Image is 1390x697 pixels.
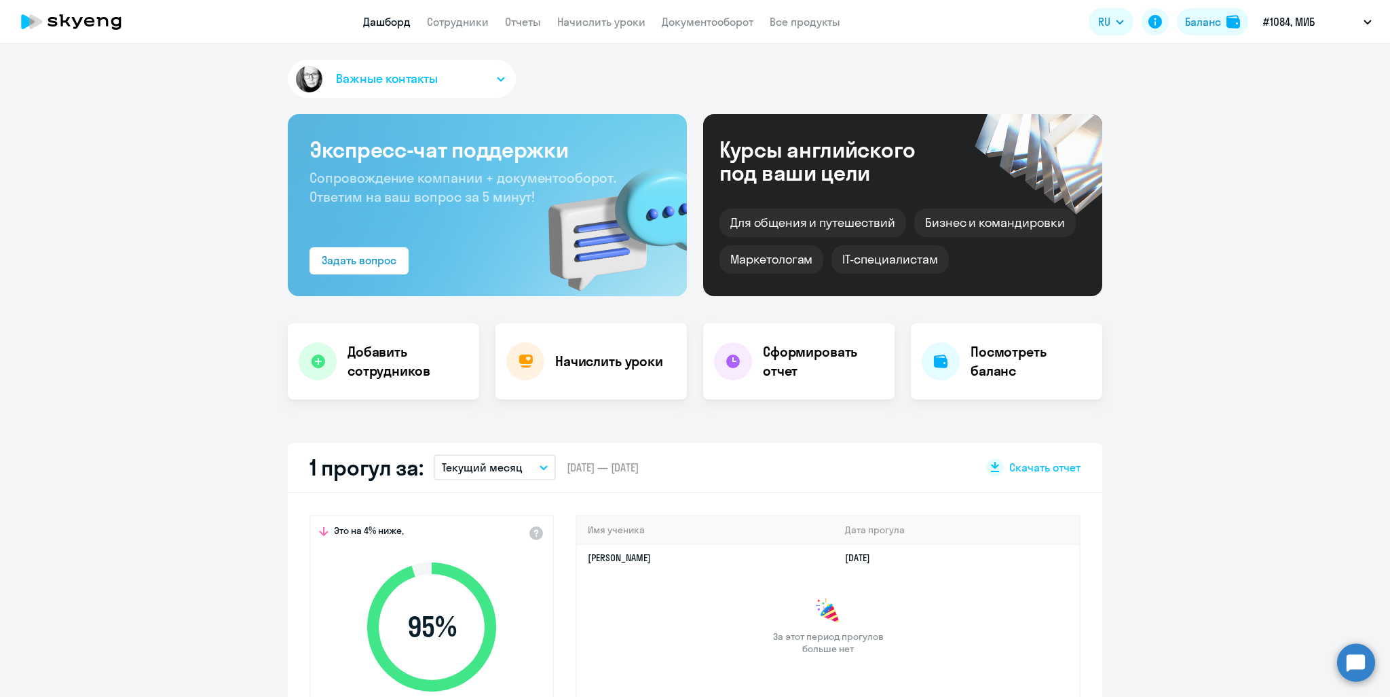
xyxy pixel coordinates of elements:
[771,630,885,655] span: За этот период прогулов больше нет
[309,169,616,205] span: Сопровождение компании + документооборот. Ответим на ваш вопрос за 5 минут!
[529,143,687,296] img: bg-img
[1226,15,1240,29] img: balance
[567,460,639,475] span: [DATE] — [DATE]
[309,136,665,163] h3: Экспресс-чат поддержки
[354,611,510,643] span: 95 %
[1256,5,1378,38] button: #1084, МИБ
[719,245,823,274] div: Маркетологам
[1098,14,1110,30] span: RU
[719,138,952,184] div: Курсы английского под ваши цели
[442,459,523,476] p: Текущий месяц
[831,245,948,274] div: IT-специалистам
[309,247,409,274] button: Задать вопрос
[914,209,1076,237] div: Бизнес и командировки
[1177,8,1248,35] button: Балансbalance
[288,60,516,98] button: Важные контакты
[588,552,651,564] a: [PERSON_NAME]
[1185,14,1221,30] div: Баланс
[336,70,438,88] span: Важные контакты
[763,342,884,380] h4: Сформировать отчет
[555,352,663,371] h4: Начислить уроки
[505,15,541,29] a: Отчеты
[363,15,411,29] a: Дашборд
[434,454,556,480] button: Текущий месяц
[719,209,906,237] div: Для общения и путешествий
[1089,8,1133,35] button: RU
[309,454,423,481] h2: 1 прогул за:
[662,15,753,29] a: Документооборот
[1009,460,1081,475] span: Скачать отчет
[347,342,468,380] h4: Добавить сотрудников
[293,63,325,95] img: avatar
[322,252,396,268] div: Задать вопрос
[1263,14,1315,30] p: #1084, МИБ
[971,342,1091,380] h4: Посмотреть баланс
[814,598,842,625] img: congrats
[577,516,834,544] th: Имя ученика
[334,524,404,541] span: Это на 4% ниже,
[770,15,840,29] a: Все продукты
[834,516,1079,544] th: Дата прогула
[427,15,489,29] a: Сотрудники
[557,15,645,29] a: Начислить уроки
[845,552,881,564] a: [DATE]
